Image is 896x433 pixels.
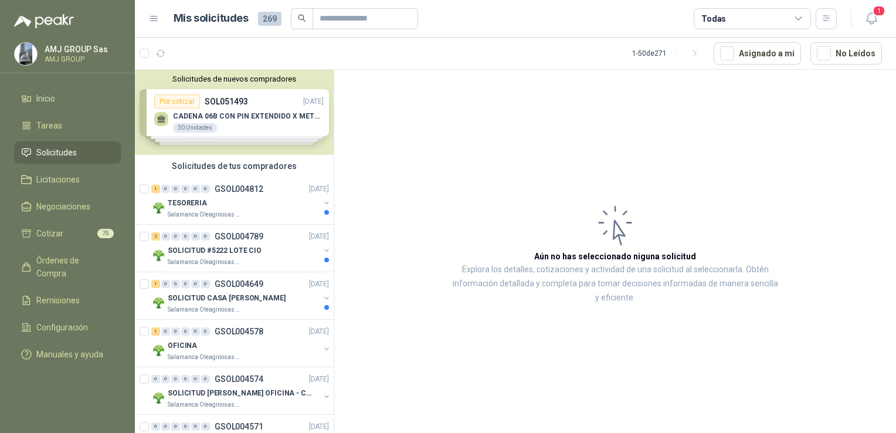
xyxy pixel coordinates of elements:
p: [DATE] [309,231,329,242]
p: [DATE] [309,279,329,290]
p: GSOL004649 [215,280,263,288]
a: 1 0 0 0 0 0 GSOL004578[DATE] Company LogoOFICINASalamanca Oleaginosas SAS [151,324,331,362]
span: Tareas [36,119,62,132]
p: SOLICITUD #5222 LOTE CIO [168,245,262,256]
a: 0 0 0 0 0 0 GSOL004574[DATE] Company LogoSOLICITUD [PERSON_NAME] OFICINA - CALISalamanca Oleagino... [151,372,331,410]
div: Todas [701,12,726,25]
p: [DATE] [309,421,329,432]
a: Órdenes de Compra [14,249,121,285]
a: Licitaciones [14,168,121,191]
a: Tareas [14,114,121,137]
div: 1 [151,327,160,336]
div: 0 [171,185,180,193]
div: 0 [201,375,210,383]
a: Negociaciones [14,195,121,218]
p: SOLICITUD CASA [PERSON_NAME] [168,293,286,304]
p: OFICINA [168,340,197,351]
div: 0 [191,185,200,193]
div: 0 [201,280,210,288]
h1: Mis solicitudes [174,10,249,27]
img: Company Logo [151,248,165,262]
p: Salamanca Oleaginosas SAS [168,258,242,267]
div: 0 [171,422,180,431]
p: Salamanca Oleaginosas SAS [168,210,242,219]
div: 0 [161,280,170,288]
p: GSOL004789 [215,232,263,241]
span: Cotizar [36,227,63,240]
div: 1 [151,185,160,193]
p: [DATE] [309,184,329,195]
span: search [298,14,306,22]
a: Remisiones [14,289,121,312]
span: Órdenes de Compra [36,254,110,280]
span: Solicitudes [36,146,77,159]
button: No Leídos [810,42,882,65]
div: 0 [201,185,210,193]
img: Company Logo [151,296,165,310]
div: 0 [171,327,180,336]
div: 0 [161,232,170,241]
div: 0 [171,232,180,241]
div: 0 [151,375,160,383]
div: 0 [191,232,200,241]
p: AMJ GROUP Sas [45,45,118,53]
div: 0 [201,327,210,336]
a: 1 0 0 0 0 0 GSOL004649[DATE] Company LogoSOLICITUD CASA [PERSON_NAME]Salamanca Oleaginosas SAS [151,277,331,314]
div: 0 [161,422,170,431]
div: 0 [191,280,200,288]
p: AMJ GROUP [45,56,118,63]
p: GSOL004578 [215,327,263,336]
div: 0 [171,375,180,383]
div: 0 [181,232,190,241]
a: Configuración [14,316,121,339]
div: 0 [161,185,170,193]
a: 2 0 0 0 0 0 GSOL004789[DATE] Company LogoSOLICITUD #5222 LOTE CIOSalamanca Oleaginosas SAS [151,229,331,267]
img: Logo peakr [14,14,74,28]
a: 1 0 0 0 0 0 GSOL004812[DATE] Company LogoTESORERIASalamanca Oleaginosas SAS [151,182,331,219]
div: Solicitudes de tus compradores [135,155,334,177]
p: Salamanca Oleaginosas SAS [168,353,242,362]
button: Asignado a mi [714,42,801,65]
a: Manuales y ayuda [14,343,121,366]
p: GSOL004574 [215,375,263,383]
div: 0 [191,422,200,431]
button: Solicitudes de nuevos compradores [140,75,329,83]
div: 0 [201,422,210,431]
div: 0 [161,327,170,336]
span: Remisiones [36,294,80,307]
span: Manuales y ayuda [36,348,103,361]
button: 1 [861,8,882,29]
img: Company Logo [151,201,165,215]
span: Configuración [36,321,88,334]
div: Solicitudes de nuevos compradoresPor cotizarSOL051493[DATE] CADENA 06B CON PIN EXTENDIDO X METROS... [135,70,334,155]
p: Salamanca Oleaginosas SAS [168,400,242,410]
div: 0 [201,232,210,241]
p: TESORERIA [168,198,207,209]
div: 0 [161,375,170,383]
div: 0 [181,185,190,193]
p: [DATE] [309,326,329,337]
div: 2 [151,232,160,241]
div: 0 [191,327,200,336]
div: 1 [151,280,160,288]
p: SOLICITUD [PERSON_NAME] OFICINA - CALI [168,388,314,399]
p: GSOL004571 [215,422,263,431]
div: 0 [171,280,180,288]
div: 1 - 50 de 271 [632,44,704,63]
span: Licitaciones [36,173,80,186]
div: 0 [191,375,200,383]
div: 0 [181,327,190,336]
div: 0 [151,422,160,431]
img: Company Logo [151,391,165,405]
a: Inicio [14,87,121,110]
div: 0 [181,422,190,431]
span: 75 [97,229,114,238]
span: Negociaciones [36,200,90,213]
img: Company Logo [15,43,37,65]
p: GSOL004812 [215,185,263,193]
a: Cotizar75 [14,222,121,245]
p: Explora los detalles, cotizaciones y actividad de una solicitud al seleccionarla. Obtén informaci... [452,263,779,305]
div: 0 [181,375,190,383]
div: 0 [181,280,190,288]
span: 1 [873,5,885,16]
